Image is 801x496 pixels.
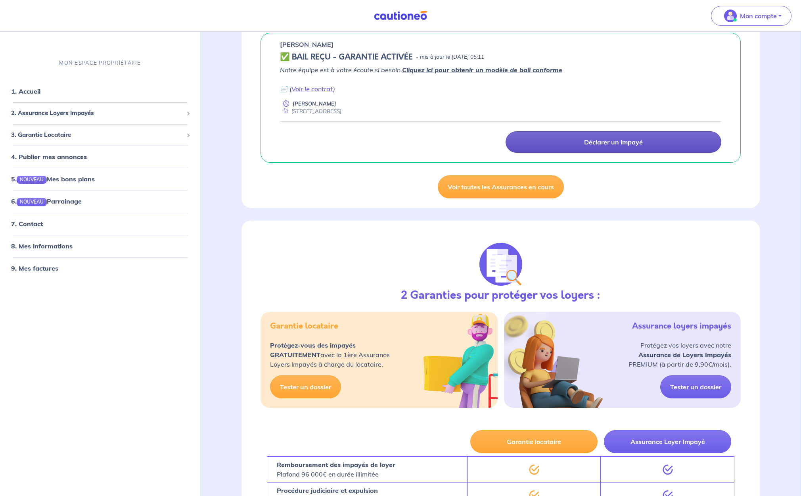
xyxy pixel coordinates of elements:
p: MON ESPACE PROPRIÉTAIRE [59,59,141,67]
div: 6.NOUVEAUParrainage [3,193,197,209]
a: 6.NOUVEAUParrainage [11,197,82,205]
a: Voir toutes les Assurances en cours [438,175,564,198]
a: 7. Contact [11,220,43,228]
h5: Garantie locataire [270,321,338,331]
a: Voir le contrat [291,85,333,93]
p: Plafond 96 000€ en durée illimitée [277,460,395,479]
div: 4. Publier mes annonces [3,149,197,165]
em: 📄 ( ) [280,85,335,93]
p: Mon compte [740,11,777,21]
p: Déclarer un impayé [584,138,643,146]
p: [PERSON_NAME] [293,100,336,108]
a: Déclarer un impayé [506,131,722,153]
h5: Assurance loyers impayés [632,321,731,331]
div: 9. Mes factures [3,260,197,276]
strong: Protégez-vous des impayés GRATUITEMENT [270,341,356,359]
strong: Remboursement des impayés de loyer [277,461,395,469]
em: Notre équipe est à votre écoute si besoin. [280,66,562,74]
div: 2. Assurance Loyers Impayés [3,106,197,121]
a: 5.NOUVEAUMes bons plans [11,175,95,183]
img: Cautioneo [371,11,430,21]
span: 3. Garantie Locataire [11,131,183,140]
p: avec la 1ère Assurance Loyers Impayés à charge du locataire. [270,340,390,369]
a: 1. Accueil [11,87,40,95]
span: 2. Assurance Loyers Impayés [11,109,183,118]
a: 4. Publier mes annonces [11,153,87,161]
strong: Procédure judiciaire et expulsion [277,486,378,494]
strong: Assurance de Loyers Impayés [638,351,731,359]
h3: 2 Garanties pour protéger vos loyers : [401,289,600,302]
div: [STREET_ADDRESS] [280,108,341,115]
a: Tester un dossier [660,375,731,398]
div: 5.NOUVEAUMes bons plans [3,171,197,187]
div: state: CONTRACT-VALIDATED, Context: IN-LANDLORD,IS-GL-CAUTION-IN-LANDLORD [280,52,721,62]
div: 8. Mes informations [3,238,197,254]
img: justif-loupe [479,243,522,286]
a: 8. Mes informations [11,242,73,250]
button: Assurance Loyer Impayé [604,430,731,453]
a: 9. Mes factures [11,264,58,272]
img: illu_account_valid_menu.svg [724,10,737,22]
div: 3. Garantie Locataire [3,127,197,143]
p: Protégez vos loyers avec notre PREMIUM (à partir de 9,90€/mois). [629,340,731,369]
a: Tester un dossier [270,375,341,398]
p: [PERSON_NAME] [280,40,333,49]
div: 1. Accueil [3,83,197,99]
a: Cliquez ici pour obtenir un modèle de bail conforme [402,66,562,74]
h5: ✅ BAIL REÇU - GARANTIE ACTIVÉE [280,52,413,62]
div: 7. Contact [3,216,197,232]
button: Garantie locataire [470,430,598,453]
p: - mis à jour le [DATE] 05:11 [416,53,484,61]
button: illu_account_valid_menu.svgMon compte [711,6,791,26]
